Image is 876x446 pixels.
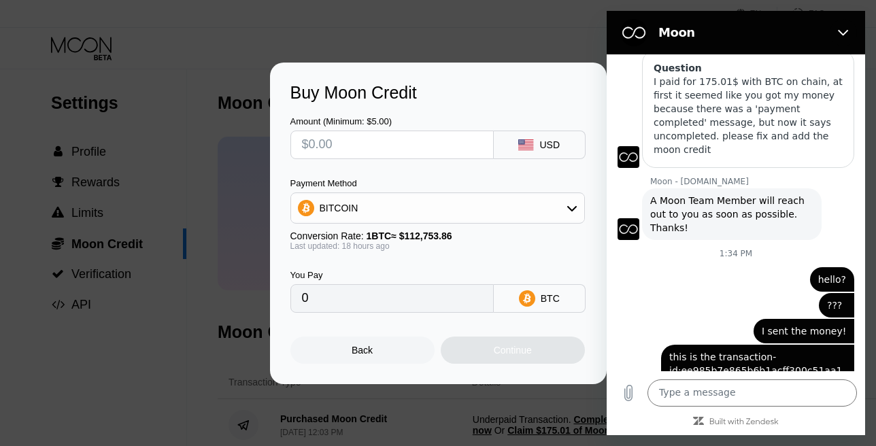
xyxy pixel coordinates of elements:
[367,230,452,241] span: 1 BTC ≈ $112,753.86
[290,337,435,364] div: Back
[320,203,358,213] div: BITCOIN
[290,270,494,280] div: You Pay
[302,131,482,158] input: $0.00
[291,194,584,222] div: BITCOIN
[290,116,494,126] div: Amount (Minimum: $5.00)
[539,139,560,150] div: USD
[290,230,585,241] div: Conversion Rate:
[541,293,560,304] div: BTC
[290,241,585,251] div: Last updated: 18 hours ago
[290,83,586,103] div: Buy Moon Credit
[290,178,585,188] div: Payment Method
[607,11,865,435] iframe: Messaging window
[352,345,373,356] div: Back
